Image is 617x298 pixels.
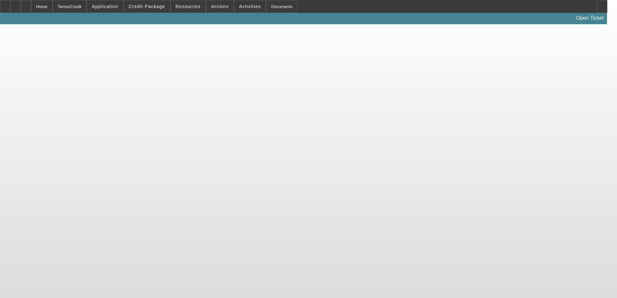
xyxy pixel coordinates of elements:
button: Activities [234,0,266,13]
button: Resources [171,0,206,13]
span: Activities [239,4,261,9]
button: Application [87,0,123,13]
span: Actions [211,4,229,9]
span: Credit Package [129,4,165,9]
span: Application [92,4,118,9]
span: Resources [176,4,201,9]
button: Credit Package [124,0,170,13]
button: Actions [206,0,234,13]
a: Open Ticket [574,13,606,24]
